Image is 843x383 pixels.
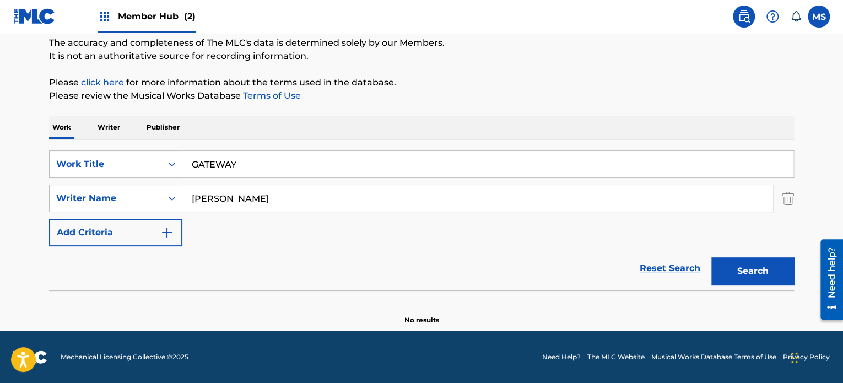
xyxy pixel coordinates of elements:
[118,10,196,23] span: Member Hub
[782,185,794,212] img: Delete Criterion
[81,77,124,88] a: click here
[49,116,74,139] p: Work
[766,10,779,23] img: help
[61,352,188,362] span: Mechanical Licensing Collective © 2025
[13,350,47,364] img: logo
[634,256,706,280] a: Reset Search
[404,302,439,325] p: No results
[761,6,783,28] div: Help
[56,158,155,171] div: Work Title
[49,150,794,290] form: Search Form
[49,76,794,89] p: Please for more information about the terms used in the database.
[733,6,755,28] a: Public Search
[587,352,645,362] a: The MLC Website
[49,89,794,103] p: Please review the Musical Works Database
[783,352,830,362] a: Privacy Policy
[49,50,794,63] p: It is not an authoritative source for recording information.
[737,10,750,23] img: search
[791,341,798,374] div: Drag
[143,116,183,139] p: Publisher
[49,36,794,50] p: The accuracy and completeness of The MLC's data is determined solely by our Members.
[160,226,174,239] img: 9d2ae6d4665cec9f34b9.svg
[98,10,111,23] img: Top Rightsholders
[49,219,182,246] button: Add Criteria
[56,192,155,205] div: Writer Name
[711,257,794,285] button: Search
[542,352,581,362] a: Need Help?
[812,235,843,324] iframe: Resource Center
[94,116,123,139] p: Writer
[241,90,301,101] a: Terms of Use
[808,6,830,28] div: User Menu
[651,352,776,362] a: Musical Works Database Terms of Use
[184,11,196,21] span: (2)
[788,330,843,383] iframe: Chat Widget
[790,11,801,22] div: Notifications
[13,8,56,24] img: MLC Logo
